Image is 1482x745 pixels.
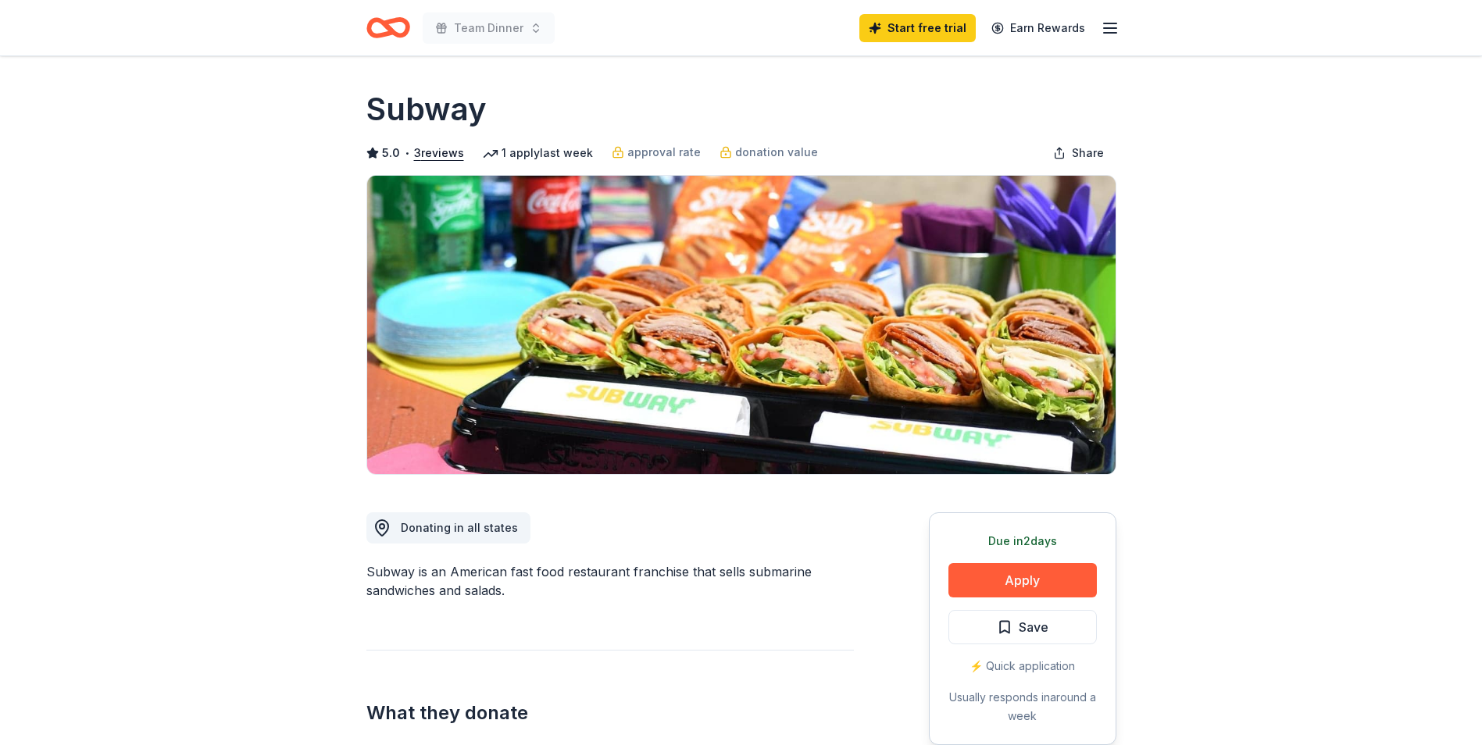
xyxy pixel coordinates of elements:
[859,14,976,42] a: Start free trial
[948,688,1097,725] div: Usually responds in around a week
[720,143,818,162] a: donation value
[1072,144,1104,162] span: Share
[627,143,701,162] span: approval rate
[366,562,854,600] div: Subway is an American fast food restaurant franchise that sells submarine sandwiches and salads.
[735,143,818,162] span: donation value
[948,563,1097,597] button: Apply
[382,144,400,162] span: 5.0
[454,19,523,37] span: Team Dinner
[366,700,854,725] h2: What they donate
[948,657,1097,675] div: ⚡️ Quick application
[982,14,1095,42] a: Earn Rewards
[414,144,464,162] button: 3reviews
[366,9,410,46] a: Home
[612,143,701,162] a: approval rate
[1041,137,1116,169] button: Share
[366,87,487,131] h1: Subway
[948,610,1097,644] button: Save
[367,176,1116,474] img: Image for Subway
[401,521,518,534] span: Donating in all states
[948,532,1097,551] div: Due in 2 days
[483,144,593,162] div: 1 apply last week
[423,12,555,44] button: Team Dinner
[404,147,409,159] span: •
[1019,617,1048,637] span: Save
